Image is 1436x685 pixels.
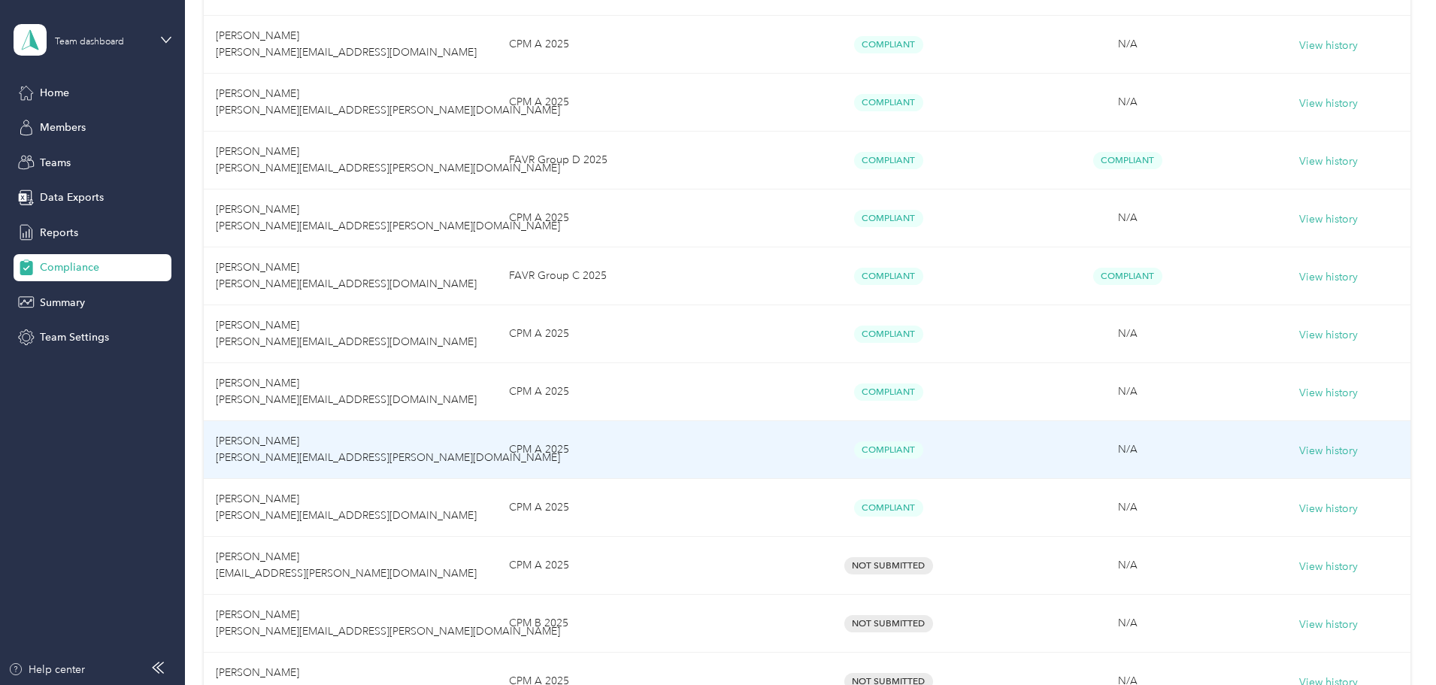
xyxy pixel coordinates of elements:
td: CPM A 2025 [497,421,768,479]
td: CPM B 2025 [497,595,768,653]
span: [PERSON_NAME] [PERSON_NAME][EMAIL_ADDRESS][DOMAIN_NAME] [216,493,477,522]
button: View history [1299,443,1358,459]
button: View history [1299,153,1358,170]
button: View history [1299,385,1358,402]
span: N/A [1118,559,1138,571]
button: View history [1299,211,1358,228]
span: Compliant [854,383,923,401]
span: N/A [1118,95,1138,108]
button: View history [1299,617,1358,633]
span: [PERSON_NAME] [PERSON_NAME][EMAIL_ADDRESS][PERSON_NAME][DOMAIN_NAME] [216,145,560,174]
button: View history [1299,559,1358,575]
span: [PERSON_NAME] [PERSON_NAME][EMAIL_ADDRESS][PERSON_NAME][DOMAIN_NAME] [216,435,560,464]
span: N/A [1118,385,1138,398]
span: Compliant [854,268,923,285]
span: N/A [1118,211,1138,224]
button: View history [1299,327,1358,344]
span: [PERSON_NAME] [PERSON_NAME][EMAIL_ADDRESS][DOMAIN_NAME] [216,319,477,348]
span: [PERSON_NAME] [PERSON_NAME][EMAIL_ADDRESS][PERSON_NAME][DOMAIN_NAME] [216,87,560,117]
button: View history [1299,38,1358,54]
span: Compliant [854,94,923,111]
span: Team Settings [40,329,109,345]
span: Not Submitted [844,615,933,632]
button: View history [1299,95,1358,112]
span: [PERSON_NAME] [PERSON_NAME][EMAIL_ADDRESS][DOMAIN_NAME] [216,261,477,290]
span: N/A [1118,38,1138,50]
span: [PERSON_NAME] [PERSON_NAME][EMAIL_ADDRESS][DOMAIN_NAME] [216,29,477,59]
span: Reports [40,225,78,241]
span: [PERSON_NAME] [PERSON_NAME][EMAIL_ADDRESS][DOMAIN_NAME] [216,377,477,406]
span: Compliant [1093,152,1162,169]
button: View history [1299,501,1358,517]
td: FAVR Group D 2025 [497,132,768,189]
span: Summary [40,295,85,311]
td: FAVR Group C 2025 [497,247,768,305]
span: N/A [1118,617,1138,629]
td: CPM A 2025 [497,189,768,247]
div: Team dashboard [55,38,124,47]
span: Compliant [854,326,923,343]
span: Compliant [854,499,923,517]
td: CPM A 2025 [497,16,768,74]
iframe: Everlance-gr Chat Button Frame [1352,601,1436,685]
span: Compliant [854,210,923,227]
span: Compliant [854,441,923,459]
span: [PERSON_NAME] [EMAIL_ADDRESS][PERSON_NAME][DOMAIN_NAME] [216,550,477,580]
span: Home [40,85,69,101]
td: CPM A 2025 [497,479,768,537]
span: N/A [1118,327,1138,340]
td: CPM A 2025 [497,363,768,421]
span: Compliant [1093,268,1162,285]
span: Compliant [854,152,923,169]
span: Compliance [40,259,99,275]
span: Compliant [854,36,923,53]
span: Teams [40,155,71,171]
td: CPM A 2025 [497,74,768,132]
button: View history [1299,269,1358,286]
span: Data Exports [40,189,104,205]
span: Not Submitted [844,557,933,574]
span: N/A [1118,443,1138,456]
span: N/A [1118,501,1138,514]
td: CPM A 2025 [497,537,768,595]
span: [PERSON_NAME] [PERSON_NAME][EMAIL_ADDRESS][PERSON_NAME][DOMAIN_NAME] [216,203,560,232]
span: [PERSON_NAME] [PERSON_NAME][EMAIL_ADDRESS][PERSON_NAME][DOMAIN_NAME] [216,608,560,638]
td: CPM A 2025 [497,305,768,363]
span: Members [40,120,86,135]
button: Help center [8,662,85,677]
